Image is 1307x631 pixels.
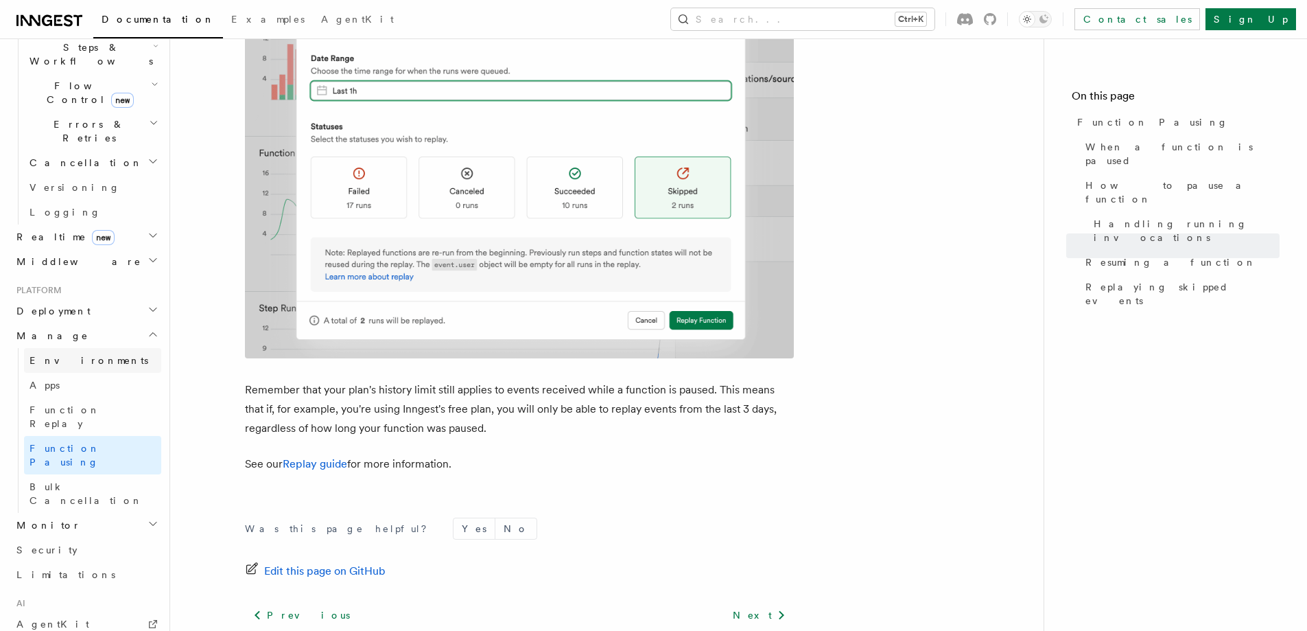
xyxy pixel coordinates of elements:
[92,230,115,245] span: new
[1088,211,1280,250] a: Handling running invocations
[30,207,101,218] span: Logging
[1077,115,1228,129] span: Function Pausing
[24,175,161,200] a: Versioning
[16,544,78,555] span: Security
[313,4,402,37] a: AgentKit
[24,117,149,145] span: Errors & Retries
[1072,88,1280,110] h4: On this page
[30,481,143,506] span: Bulk Cancellation
[1085,140,1280,168] span: When a function is paused
[1080,173,1280,211] a: How to pause a function
[245,603,358,628] a: Previous
[11,348,161,513] div: Manage
[1074,8,1200,30] a: Contact sales
[1080,135,1280,173] a: When a function is paused
[11,255,141,268] span: Middleware
[24,79,151,106] span: Flow Control
[1019,11,1052,27] button: Toggle dark mode
[454,518,495,539] button: Yes
[11,304,91,318] span: Deployment
[24,398,161,436] a: Function Replay
[11,329,89,343] span: Manage
[11,538,161,562] a: Security
[1085,280,1280,308] span: Replaying skipped events
[11,10,161,225] div: Inngest Functions
[11,249,161,274] button: Middleware
[1085,255,1256,269] span: Resuming a function
[11,518,81,532] span: Monitor
[102,14,215,25] span: Documentation
[30,404,100,429] span: Function Replay
[495,518,537,539] button: No
[24,474,161,513] a: Bulk Cancellation
[24,112,161,150] button: Errors & Retries
[245,455,794,474] p: See our for more information.
[245,562,386,581] a: Edit this page on GitHub
[11,285,62,296] span: Platform
[30,355,148,366] span: Environments
[1080,250,1280,275] a: Resuming a function
[725,603,794,628] a: Next
[245,522,436,536] p: Was this page helpful?
[16,619,89,630] span: AgentKit
[24,200,161,225] a: Logging
[16,569,115,580] span: Limitations
[1094,217,1280,244] span: Handling running invocations
[24,73,161,112] button: Flow Controlnew
[11,513,161,538] button: Monitor
[30,182,120,193] span: Versioning
[264,562,386,581] span: Edit this page on GitHub
[11,562,161,587] a: Limitations
[24,150,161,175] button: Cancellation
[24,156,143,170] span: Cancellation
[11,225,161,249] button: Realtimenew
[245,380,794,438] p: Remember that your plan's history limit still applies to events received while a function is paus...
[283,457,347,470] a: Replay guide
[11,230,115,244] span: Realtime
[11,323,161,348] button: Manage
[30,380,60,391] span: Apps
[231,14,305,25] span: Examples
[11,598,25,609] span: AI
[671,8,934,30] button: Search...Ctrl+K
[11,299,161,323] button: Deployment
[24,35,161,73] button: Steps & Workflows
[321,14,394,25] span: AgentKit
[111,93,134,108] span: new
[1205,8,1296,30] a: Sign Up
[30,443,100,468] span: Function Pausing
[895,12,926,26] kbd: Ctrl+K
[24,348,161,373] a: Environments
[1072,110,1280,135] a: Function Pausing
[24,373,161,398] a: Apps
[24,41,153,68] span: Steps & Workflows
[223,4,313,37] a: Examples
[93,4,223,38] a: Documentation
[24,436,161,474] a: Function Pausing
[1085,179,1280,206] span: How to pause a function
[1080,275,1280,313] a: Replaying skipped events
